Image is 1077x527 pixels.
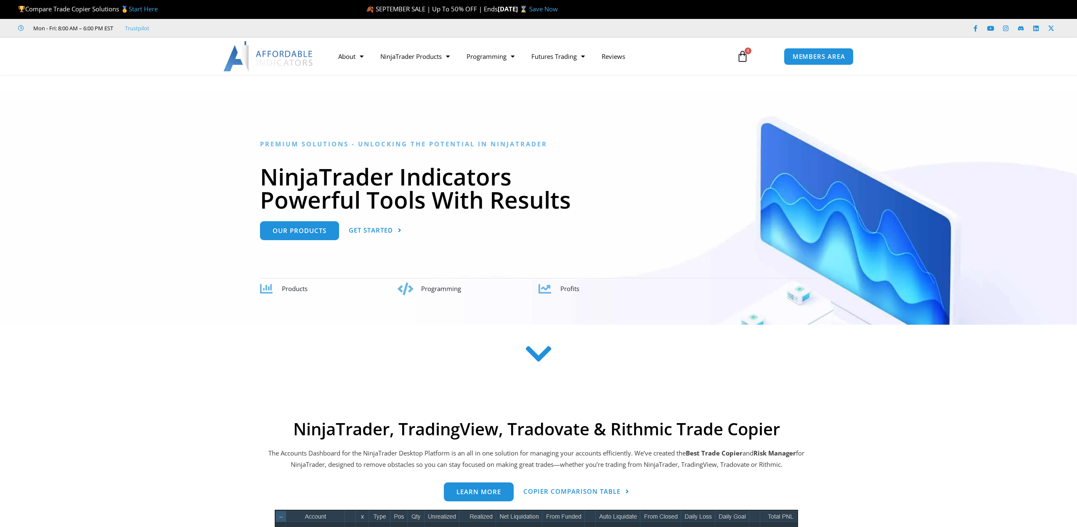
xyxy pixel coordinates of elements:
[458,47,523,66] a: Programming
[267,448,806,471] p: The Accounts Dashboard for the NinjaTrader Desktop Platform is an all in one solution for managin...
[366,5,498,13] span: 🍂 SEPTEMBER SALE | Up To 50% OFF | Ends
[260,140,817,148] h6: Premium Solutions - Unlocking the Potential in NinjaTrader
[330,47,372,66] a: About
[125,23,149,33] a: Trustpilot
[18,5,158,13] span: Compare Trade Copier Solutions 🥇
[260,165,817,211] h1: NinjaTrader Indicators Powerful Tools With Results
[593,47,634,66] a: Reviews
[686,449,743,457] b: Best Trade Copier
[523,482,629,501] a: Copier Comparison Table
[260,221,339,240] a: Our Products
[31,23,113,33] span: Mon - Fri: 8:00 AM – 6:00 PM EST
[529,5,558,13] a: Save Now
[349,227,393,233] span: Get Started
[349,221,402,240] a: Get Started
[421,284,461,293] span: Programming
[560,284,579,293] span: Profits
[753,449,796,457] strong: Risk Manager
[523,47,593,66] a: Futures Trading
[372,47,458,66] a: NinjaTrader Products
[273,228,326,234] span: Our Products
[129,5,158,13] a: Start Here
[793,53,845,60] span: MEMBERS AREA
[19,6,25,12] img: 🏆
[745,48,751,54] span: 0
[784,48,854,65] a: MEMBERS AREA
[724,44,761,69] a: 0
[282,284,308,293] span: Products
[523,488,621,495] span: Copier Comparison Table
[444,482,514,501] a: Learn more
[223,41,314,72] img: LogoAI | Affordable Indicators – NinjaTrader
[330,47,727,66] nav: Menu
[456,489,501,495] span: Learn more
[498,5,529,13] strong: [DATE] ⌛
[267,419,806,439] h2: NinjaTrader, TradingView, Tradovate & Rithmic Trade Copier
